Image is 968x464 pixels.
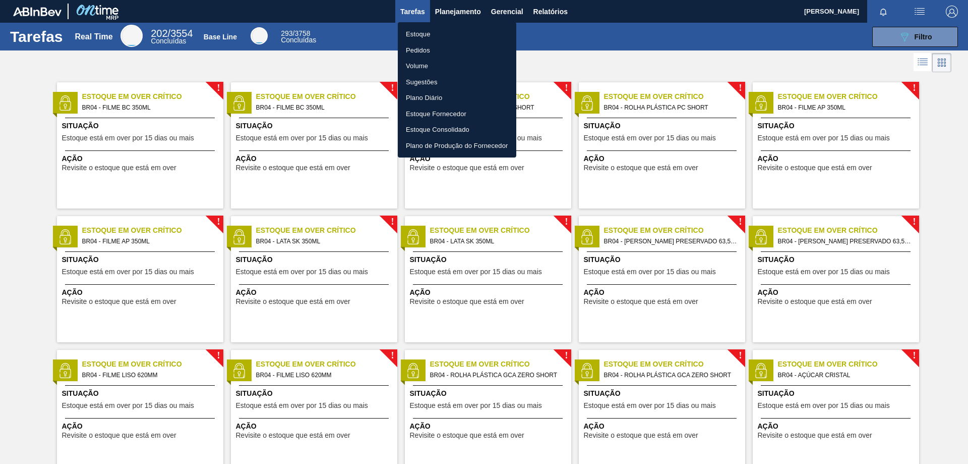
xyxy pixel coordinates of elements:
a: Estoque Fornecedor [398,106,516,122]
a: Plano de Produção do Fornecedor [398,138,516,154]
a: Pedidos [398,42,516,59]
a: Sugestões [398,74,516,90]
a: Estoque [398,26,516,42]
a: Estoque Consolidado [398,122,516,138]
a: Volume [398,58,516,74]
a: Plano Diário [398,90,516,106]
